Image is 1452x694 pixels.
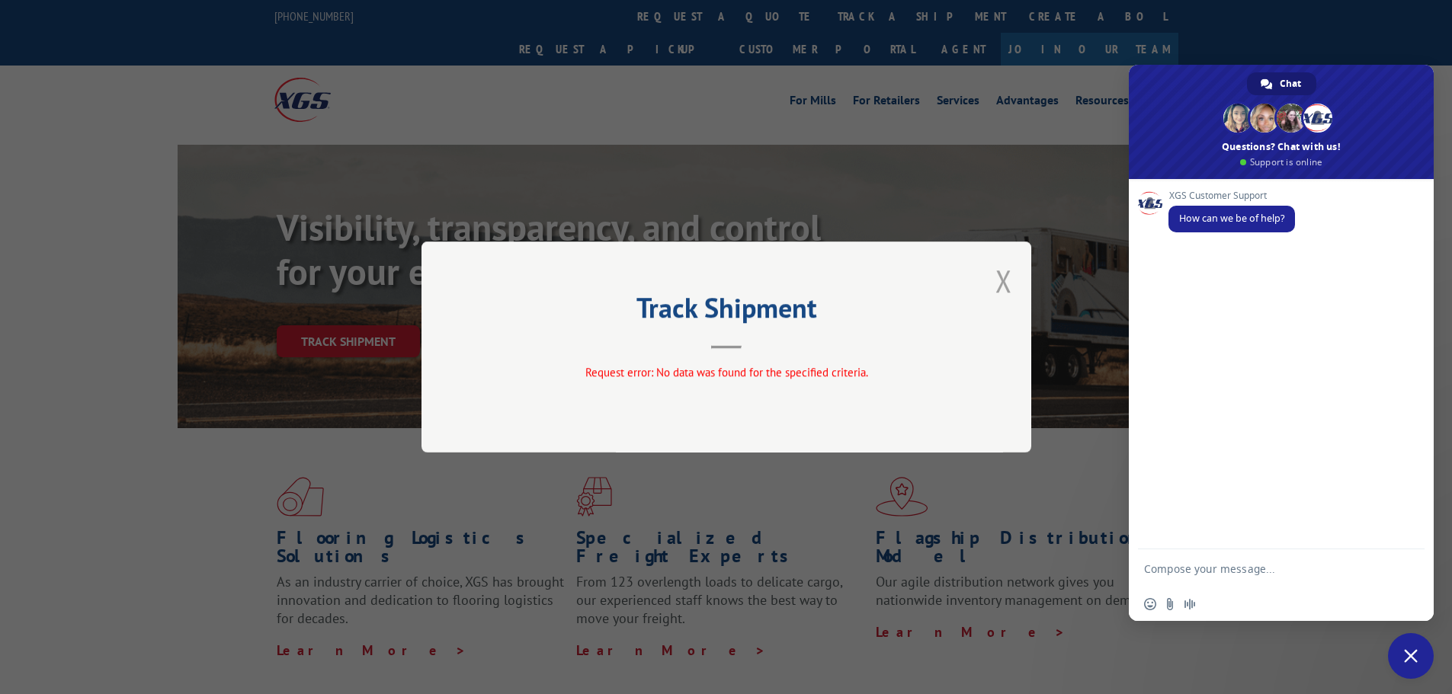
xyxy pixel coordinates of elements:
[1388,633,1434,679] a: Close chat
[1144,598,1156,610] span: Insert an emoji
[1184,598,1196,610] span: Audio message
[585,365,867,379] span: Request error: No data was found for the specified criteria.
[1280,72,1301,95] span: Chat
[1179,212,1284,225] span: How can we be of help?
[1247,72,1316,95] a: Chat
[498,297,955,326] h2: Track Shipment
[1164,598,1176,610] span: Send a file
[1144,549,1388,587] textarea: Compose your message...
[995,261,1012,301] button: Close modal
[1168,190,1295,201] span: XGS Customer Support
